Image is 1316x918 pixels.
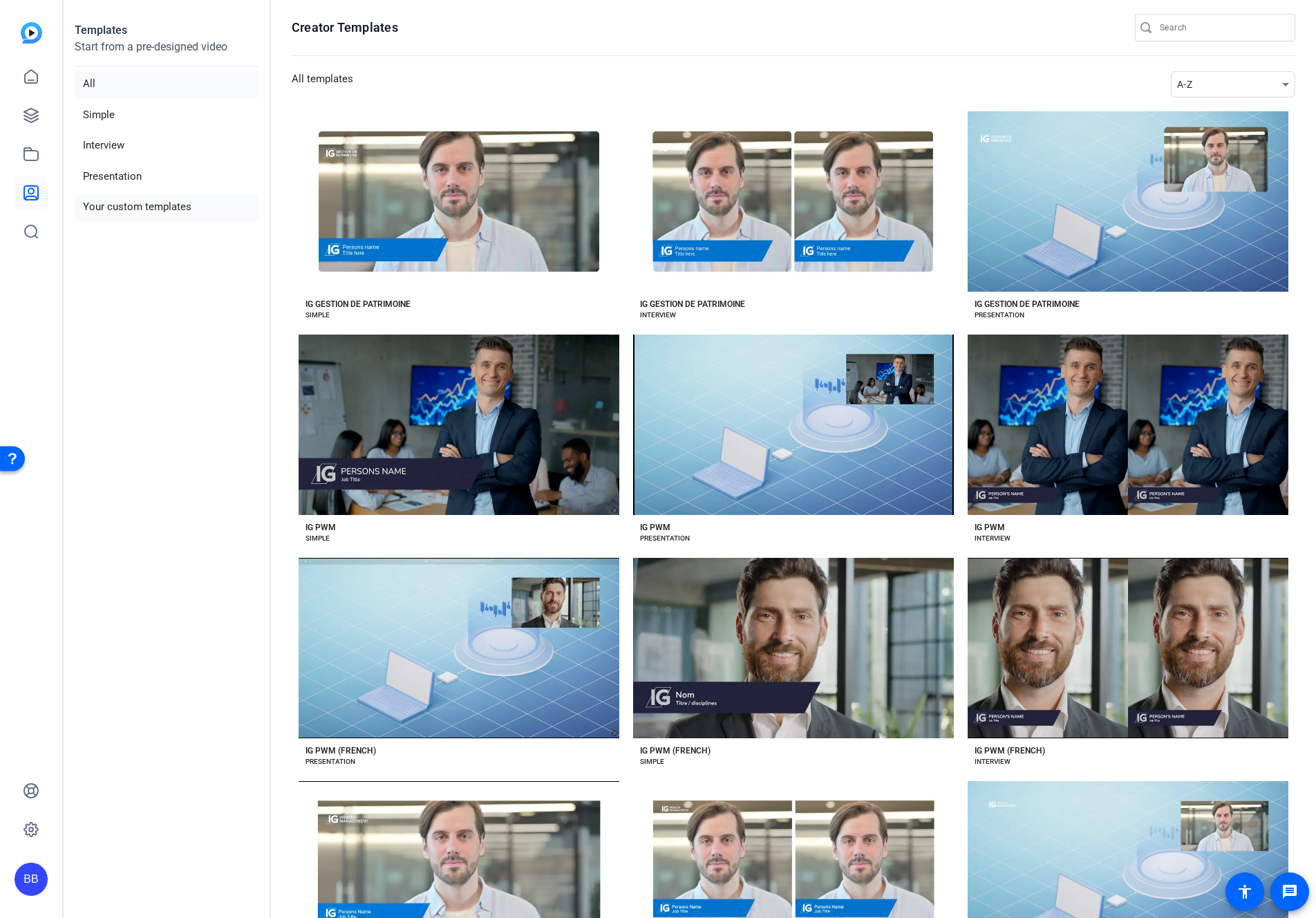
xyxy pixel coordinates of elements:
[975,745,1045,756] div: IG PWM (FRENCH)
[75,101,258,129] li: Simple
[968,558,1288,738] button: Template image
[15,863,48,896] div: BB
[305,310,330,321] div: SIMPLE
[640,522,670,533] div: IG PWM
[305,533,330,544] div: SIMPLE
[975,299,1080,310] div: IG GESTION DE PATRIMOINE
[21,22,42,44] img: blue-gradient.svg
[975,310,1024,321] div: PRESENTATION
[305,745,376,756] div: IG PWM (FRENCH)
[633,335,954,515] button: Template image
[75,162,258,191] li: Presentation
[1281,883,1298,900] mat-icon: message
[299,558,619,738] button: Template image
[640,299,745,310] div: IG GESTION DE PATRIMOINE
[640,533,690,544] div: PRESENTATION
[975,756,1010,767] div: INTERVIEW
[292,71,353,97] h3: All templates
[975,533,1010,544] div: INTERVIEW
[305,522,336,533] div: IG PWM
[299,335,619,515] button: Template image
[968,335,1288,515] button: Template image
[968,111,1288,292] button: Template image
[75,193,258,221] li: Your custom templates
[292,19,398,36] h1: Creator Templates
[1177,79,1192,90] span: A-Z
[75,24,127,37] strong: Templates
[75,131,258,160] li: Interview
[305,299,411,310] div: IG GESTION DE PATRIMOINE
[299,111,619,292] button: Template image
[640,745,711,756] div: IG PWM (FRENCH)
[633,111,954,292] button: Template image
[640,756,664,767] div: SIMPLE
[1237,883,1253,900] mat-icon: accessibility
[975,522,1005,533] div: IG PWM
[640,310,676,321] div: INTERVIEW
[1160,19,1284,36] input: Search
[305,756,355,767] div: PRESENTATION
[75,39,258,67] p: Start from a pre-designed video
[75,70,258,98] li: All
[633,558,954,738] button: Template image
